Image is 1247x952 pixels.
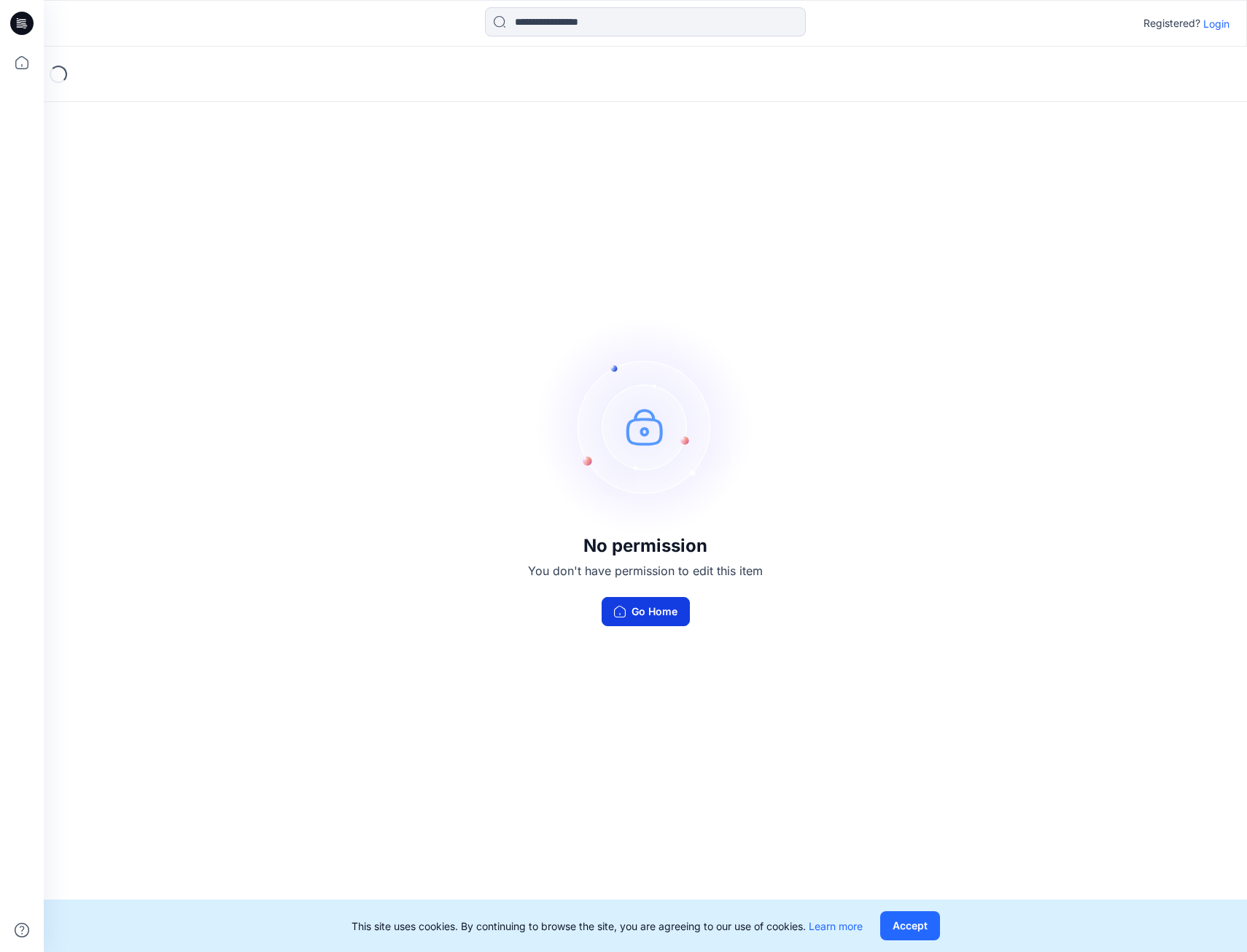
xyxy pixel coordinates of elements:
button: Accept [880,911,940,940]
a: Learn more [809,920,863,932]
p: You don't have permission to edit this item [528,562,763,580]
p: This site uses cookies. By continuing to browse the site, you are agreeing to our use of cookies. [351,918,863,934]
button: Go Home [602,597,690,626]
p: Login [1203,16,1229,31]
h3: No permission [528,536,763,556]
p: Registered? [1143,15,1200,32]
img: no-perm.svg [536,317,755,536]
